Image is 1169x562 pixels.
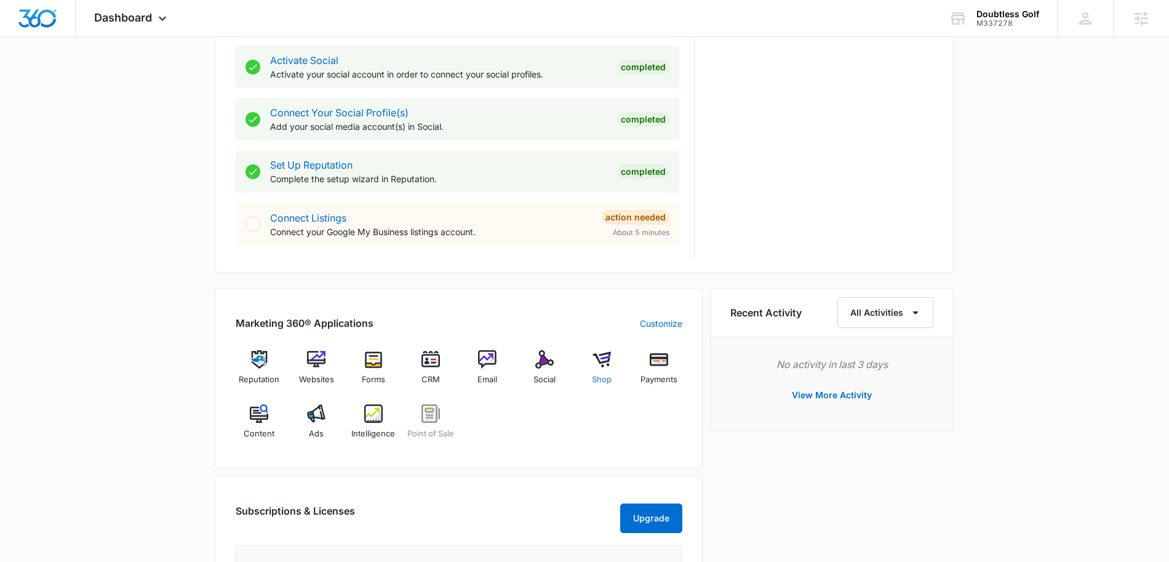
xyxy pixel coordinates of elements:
[270,159,353,171] a: Set Up Reputation
[837,297,933,328] button: All Activities
[620,504,682,533] button: Upgrade
[407,428,454,440] span: Point of Sale
[635,350,682,395] a: Payments
[309,428,324,440] span: Ads
[602,210,669,225] div: Action Needed
[236,404,283,449] a: Content
[270,225,592,238] p: Connect your Google My Business listings account.
[239,374,279,386] span: Reputation
[270,120,607,133] p: Add your social media account(s) in Social.
[94,11,152,24] span: Dashboard
[780,380,884,410] button: View More Activity
[976,19,1039,28] div: account id
[617,164,669,179] div: Completed
[350,404,397,449] a: Intelligence
[640,317,682,330] a: Customize
[236,350,283,395] a: Reputation
[407,350,454,395] a: CRM
[270,106,409,119] a: Connect Your Social Profile(s)
[362,374,385,386] span: Forms
[730,357,933,372] p: No activity in last 3 days
[270,68,607,81] p: Activate your social account in order to connect your social profiles.
[533,374,556,386] span: Social
[421,374,440,386] span: CRM
[351,428,395,440] span: Intelligence
[617,60,669,74] div: Completed
[613,227,669,238] span: About 5 minutes
[976,9,1039,19] div: account name
[730,305,802,320] h6: Recent Activity
[350,350,397,395] a: Forms
[244,428,274,440] span: Content
[299,374,334,386] span: Websites
[236,504,355,528] h2: Subscriptions & Licenses
[617,112,669,127] div: Completed
[464,350,511,395] a: Email
[270,172,607,185] p: Complete the setup wizard in Reputation.
[521,350,569,395] a: Social
[236,316,373,331] h2: Marketing 360® Applications
[270,212,346,224] a: Connect Listings
[640,374,677,386] span: Payments
[293,350,340,395] a: Websites
[270,54,338,66] a: Activate Social
[592,374,612,386] span: Shop
[293,404,340,449] a: Ads
[477,374,497,386] span: Email
[578,350,626,395] a: Shop
[407,404,454,449] a: Point of Sale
